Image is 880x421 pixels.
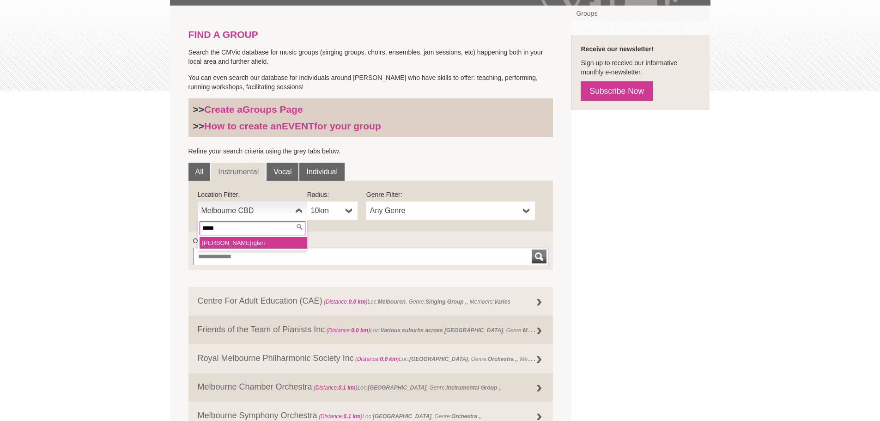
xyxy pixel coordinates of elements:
strong: [GEOGRAPHIC_DATA] [373,413,431,420]
strong: 0.1 km [343,413,360,420]
strong: Orchestra , [488,356,517,362]
span: Loc: , Genre: , Members: [322,299,510,305]
li: rglen [200,237,307,249]
a: Instrumental [211,163,266,181]
p: Search the CMVic database for music groups (singing groups, choirs, ensembles, jam sessions, etc)... [188,48,553,66]
span: 10km [311,205,342,216]
span: (Distance: ) [314,384,358,391]
span: Loc: , Genre: , Members: [354,354,553,363]
label: Location Filter: [198,190,307,199]
label: Genre Filter: [366,190,535,199]
strong: FIND A GROUP [188,29,258,40]
em: [PERSON_NAME] [202,239,252,246]
a: Royal Melbourne Philharmonic Society Inc (Distance:0.0 km)Loc:[GEOGRAPHIC_DATA], Genre:Orchestra ... [188,344,553,373]
strong: Receive our newsletter! [581,45,653,53]
strong: Music Session (regular) , [523,325,588,334]
p: Refine your search criteria using the grey tabs below. [188,146,553,156]
span: Melbourne CBD [201,205,291,216]
a: All [188,163,211,181]
span: Loc: , Genre: , [325,325,589,334]
strong: Melbouren [378,299,406,305]
strong: EVENT [282,121,314,131]
span: (Distance: ) [319,413,363,420]
a: Create aGroups Page [204,104,303,115]
strong: Varies [494,299,510,305]
h3: >> [193,104,549,116]
strong: Instrumental Group , [446,384,500,391]
strong: 0.0 km [380,356,397,362]
strong: Groups Page [243,104,303,115]
strong: [GEOGRAPHIC_DATA] [409,356,468,362]
a: Any Genre [366,201,535,220]
h3: >> [193,120,549,132]
strong: Singing Group , [425,299,467,305]
a: Vocal [267,163,298,181]
a: Subscribe Now [581,81,653,101]
strong: Various suburbs across [GEOGRAPHIC_DATA] [381,327,503,334]
span: (Distance: ) [324,299,368,305]
strong: [GEOGRAPHIC_DATA] [368,384,426,391]
span: Loc: , Genre: , [317,413,482,420]
a: 10km [307,201,358,220]
a: Centre For Adult Education (CAE) (Distance:0.0 km)Loc:Melbouren, Genre:Singing Group ,, Members:V... [188,287,553,316]
a: Individual [299,163,345,181]
p: Sign up to receive our informative monthly e-newsletter. [581,58,700,77]
strong: 0.0 km [348,299,365,305]
strong: Orchestra , [451,413,480,420]
strong: 0.1 km [338,384,355,391]
p: You can even search our database for individuals around [PERSON_NAME] who have skills to offer: t... [188,73,553,92]
a: Friends of the Team of Pianists Inc (Distance:0.0 km)Loc:Various suburbs across [GEOGRAPHIC_DATA]... [188,316,553,344]
strong: 160 [544,356,553,362]
label: Or find a Group by Keywords [193,236,549,245]
span: (Distance: ) [327,327,370,334]
span: (Distance: ) [355,356,399,362]
span: Any Genre [370,205,519,216]
span: Loc: , Genre: , [312,384,502,391]
a: How to create anEVENTfor your group [204,121,381,131]
a: Groups [571,6,710,21]
strong: 0.0 km [351,327,368,334]
a: Melbourne Chamber Orchestra (Distance:0.1 km)Loc:[GEOGRAPHIC_DATA], Genre:Instrumental Group ,, [188,373,553,402]
a: Melbourne CBD [198,201,307,220]
label: Radius: [307,190,358,199]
